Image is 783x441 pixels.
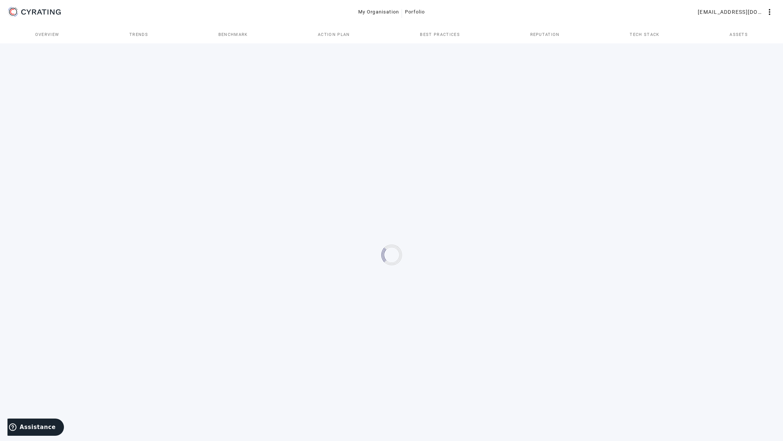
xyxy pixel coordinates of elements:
span: My Organisation [358,6,399,18]
span: Porfolio [405,6,425,18]
span: Trends [129,33,148,37]
button: [EMAIL_ADDRESS][DOMAIN_NAME] [695,5,777,19]
span: Overview [35,33,59,37]
iframe: Ouvre un widget dans lequel vous pouvez trouver plus d’informations [7,419,64,437]
span: Action Plan [318,33,350,37]
span: [EMAIL_ADDRESS][DOMAIN_NAME] [698,6,765,18]
button: My Organisation [355,5,402,19]
span: Assets [730,33,748,37]
mat-icon: more_vert [765,7,774,16]
span: Benchmark [218,33,248,37]
span: Reputation [530,33,560,37]
button: Porfolio [402,5,428,19]
span: Tech Stack [630,33,659,37]
g: CYRATING [21,9,61,15]
span: Best practices [420,33,460,37]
